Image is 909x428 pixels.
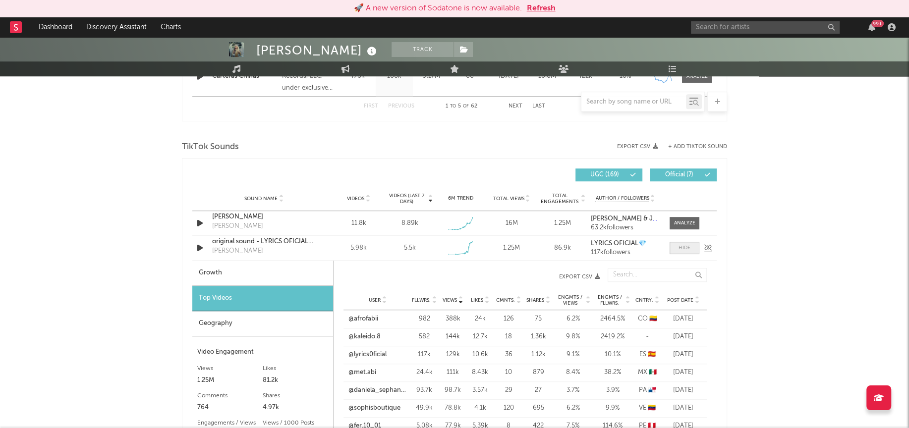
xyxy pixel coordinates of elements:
div: 18 [496,332,521,342]
a: [PERSON_NAME] [212,212,316,222]
div: 9.8 % [556,332,590,342]
div: [DATE] [665,332,702,342]
a: original sound - LYRICS OFICIAL💎 [212,237,316,247]
button: + Add TikTok Sound [658,144,727,150]
a: Charts [154,17,188,37]
div: 582 [412,332,437,342]
div: - [635,332,660,342]
div: 4.1k [469,403,491,413]
div: 66 [453,71,487,81]
input: Search by song name or URL [581,98,686,106]
div: 1.12k [526,350,551,360]
div: Growth [192,261,333,286]
span: Total Engagements [540,193,580,205]
span: Videos [347,196,364,202]
div: 24.4k [412,368,437,377]
div: MX [635,368,660,377]
span: Cntry. [635,297,653,303]
div: CO [635,314,660,324]
div: [DATE] [665,403,702,413]
div: [PERSON_NAME] [256,42,379,58]
div: 982 [412,314,437,324]
input: Search... [608,268,707,282]
button: Track [392,42,454,57]
div: 1.25M [197,374,263,386]
div: 98.7k [442,385,464,395]
span: Shares [526,297,544,303]
div: 6.2 % [556,403,590,413]
span: Likes [471,297,483,303]
div: PA [635,385,660,395]
div: Geography [192,311,333,336]
div: 120 [496,403,521,413]
button: Export CSV [353,274,600,280]
div: 695 [526,403,551,413]
div: 2464.5 % [595,314,630,324]
div: 3.9 % [595,385,630,395]
div: 10.6M [530,71,564,81]
div: 8.43k [469,368,491,377]
div: 5.98k [336,243,382,253]
div: 29 [496,385,521,395]
div: 81.2k [263,374,328,386]
div: [DATE] [665,385,702,395]
a: @lyrics0ficial [348,350,387,360]
div: 8.89k [401,218,418,228]
div: 36 [496,350,521,360]
span: Fllwrs. [412,297,431,303]
div: 93.7k [412,385,437,395]
div: 144k [442,332,464,342]
button: 99+ [868,23,875,31]
input: Search for artists [691,21,840,34]
div: Likes [263,363,328,374]
div: 11.8k [336,218,382,228]
div: 388k [442,314,464,324]
div: 117k followers [591,249,660,256]
a: LYRICS OFICIAL💎 [591,240,660,247]
span: Videos (last 7 days) [387,193,427,205]
div: ~ 10 % [607,71,640,81]
span: UGC ( 169 ) [582,172,627,178]
div: Views [197,363,263,374]
span: User [369,297,381,303]
div: 2419.2 % [595,332,630,342]
span: 🇻🇪 [648,405,656,411]
div: 63.2k followers [591,224,660,231]
div: 6M Trend [438,195,484,202]
div: 1.25M [540,218,586,228]
div: 100k [378,71,410,81]
div: 10 [496,368,521,377]
div: 476k [341,71,373,81]
div: 1.36k [526,332,551,342]
div: Carteras Chinas [212,71,277,81]
a: Dashboard [32,17,79,37]
span: Views [443,297,457,303]
button: + Add TikTok Sound [668,144,727,150]
div: [PERSON_NAME] [212,246,263,256]
span: 🇪🇸 [648,351,656,358]
div: 24k [469,314,491,324]
div: © 2025 Kira Records, LLC, under exclusive license to Warner Music Latina Inc. [282,58,336,94]
div: 129k [442,350,464,360]
div: 27 [526,385,551,395]
div: 764 [197,402,263,414]
div: [PERSON_NAME] [212,221,263,231]
div: 9.17M [415,71,448,81]
a: @daniela_sephaniaa04 [348,385,407,395]
div: 879 [526,368,551,377]
div: 9.9 % [595,403,630,413]
span: Engmts / Views [556,294,584,306]
div: VE [635,403,660,413]
div: 126 [496,314,521,324]
div: 99 + [871,20,884,27]
div: 1.25M [489,243,535,253]
div: [DATE] [665,314,702,324]
div: 86.9k [540,243,586,253]
span: Sound Name [244,196,278,202]
span: 🇨🇴 [649,316,657,322]
div: Video Engagement [197,346,328,358]
span: Author / Followers [595,195,649,202]
div: 49.9k [412,403,437,413]
div: 16M [489,218,535,228]
div: 4.97k [263,402,328,414]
